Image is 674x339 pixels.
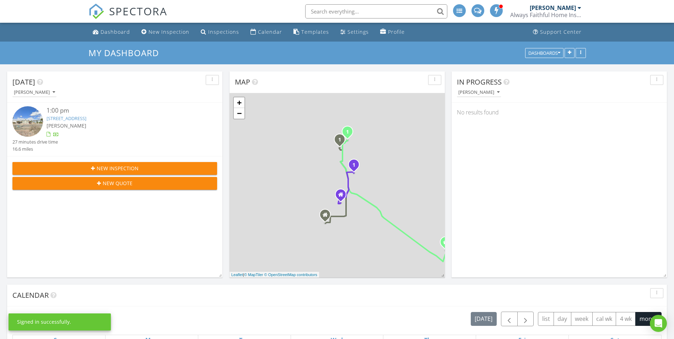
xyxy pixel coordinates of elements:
[347,28,369,35] div: Settings
[528,50,560,55] div: Dashboards
[12,290,49,300] span: Calendar
[341,194,345,199] div: TUCSON AZ 85746
[452,103,667,122] div: No results found
[592,312,616,326] button: cal wk
[139,26,192,39] a: New Inspection
[88,10,167,25] a: SPECTORA
[12,106,217,152] a: 1:00 pm [STREET_ADDRESS] [PERSON_NAME] 27 minutes drive time 16.6 miles
[501,312,518,326] button: Previous month
[471,312,497,326] button: [DATE]
[301,28,329,35] div: Templates
[258,28,282,35] div: Calendar
[208,28,239,35] div: Inspections
[457,77,502,87] span: In Progress
[264,273,317,277] a: © OpenStreetMap contributors
[248,26,285,39] a: Calendar
[12,177,217,190] button: New Quote
[291,26,332,39] a: Templates
[517,312,534,326] button: Next month
[97,165,139,172] span: New Inspection
[101,28,130,35] div: Dashboard
[12,77,35,87] span: [DATE]
[338,26,372,39] a: Settings
[47,115,86,122] a: [STREET_ADDRESS]
[244,273,263,277] a: © MapTiler
[234,108,244,119] a: Zoom out
[338,138,341,142] i: 1
[340,139,344,144] div: 1735 W Seabrooke Dr, Tucson, AZ 85705
[14,90,55,95] div: [PERSON_NAME]
[12,88,56,97] button: [PERSON_NAME]
[352,163,355,168] i: 1
[47,106,200,115] div: 1:00 pm
[234,97,244,108] a: Zoom in
[616,312,636,326] button: 4 wk
[149,28,189,35] div: New Inspection
[17,318,71,325] div: Signed in successfully.
[538,312,554,326] button: list
[12,312,43,326] h2: [DATE]
[525,48,564,58] button: Dashboards
[88,4,104,19] img: The Best Home Inspection Software - Spectora
[571,312,593,326] button: week
[90,26,133,39] a: Dashboard
[305,4,447,18] input: Search everything...
[47,122,86,129] span: [PERSON_NAME]
[510,11,581,18] div: Always Faithful Home Inspection
[12,162,217,175] button: New Inspection
[109,4,167,18] span: SPECTORA
[540,28,582,35] div: Support Center
[198,26,242,39] a: Inspections
[635,312,662,326] button: month
[231,273,243,277] a: Leaflet
[377,26,408,39] a: Profile
[235,77,250,87] span: Map
[530,26,584,39] a: Support Center
[346,130,349,135] i: 1
[12,146,58,152] div: 16.6 miles
[230,272,319,278] div: |
[530,4,576,11] div: [PERSON_NAME]
[88,47,165,59] a: My Dashboard
[347,131,352,136] div: 700 W Roller Coaster Rd, Tucson, AZ 85704
[103,179,133,187] span: New Quote
[457,88,501,97] button: [PERSON_NAME]
[388,28,405,35] div: Profile
[458,90,500,95] div: [PERSON_NAME]
[354,165,358,169] div: 502 E 1st St, Tucson, AZ 85705
[12,139,58,145] div: 27 minutes drive time
[12,106,43,137] img: streetview
[650,315,667,332] div: Open Intercom Messenger
[325,215,329,219] div: 7392 S Messala Ct, Tucson AZ 85746
[554,312,571,326] button: day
